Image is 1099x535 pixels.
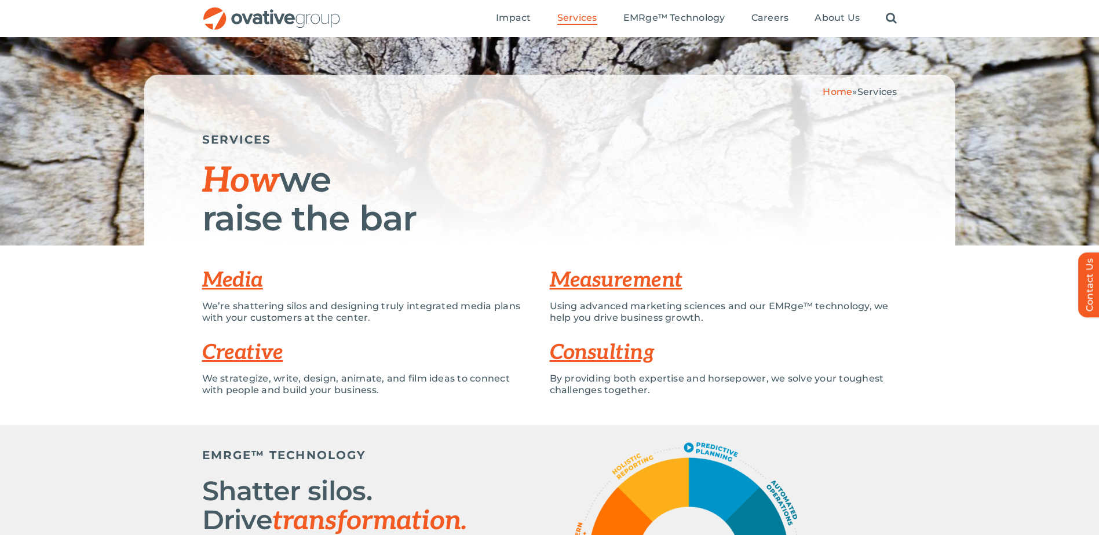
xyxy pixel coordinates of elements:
p: By providing both expertise and horsepower, we solve your toughest challenges together. [550,373,897,396]
span: Impact [496,12,531,24]
a: Careers [751,12,789,25]
span: How [202,160,279,202]
span: EMRge™ Technology [623,12,725,24]
a: Creative [202,340,283,365]
a: Search [886,12,897,25]
span: » [823,86,897,97]
span: Services [557,12,597,24]
a: Media [202,267,263,293]
a: OG_Full_horizontal_RGB [202,6,341,17]
a: Home [823,86,852,97]
span: Careers [751,12,789,24]
h5: SERVICES [202,133,897,146]
h1: we raise the bar [202,161,897,237]
a: About Us [815,12,860,25]
a: Consulting [550,340,655,365]
span: Services [857,86,897,97]
a: Measurement [550,267,682,293]
a: Services [557,12,597,25]
a: Impact [496,12,531,25]
a: EMRge™ Technology [623,12,725,25]
p: Using advanced marketing sciences and our EMRge™ technology, we help you drive business growth. [550,301,897,324]
span: About Us [815,12,860,24]
p: We strategize, write, design, animate, and film ideas to connect with people and build your busin... [202,373,532,396]
p: We’re shattering silos and designing truly integrated media plans with your customers at the center. [202,301,532,324]
h5: EMRGE™ TECHNOLOGY [202,448,480,462]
